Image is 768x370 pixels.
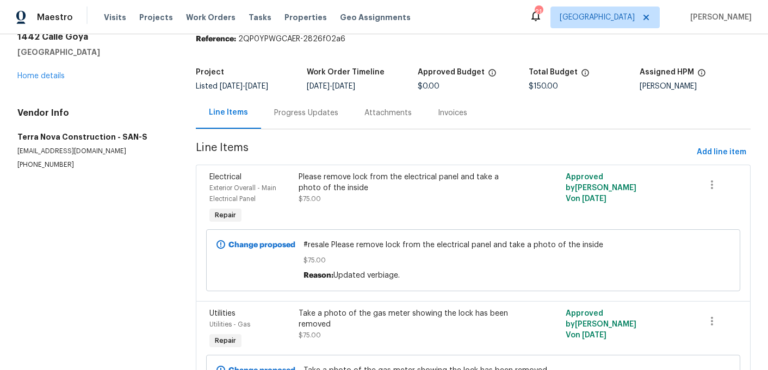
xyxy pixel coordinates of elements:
div: Take a photo of the gas meter showing the lock has been removed [299,308,515,330]
h5: Project [196,68,224,76]
h5: Terra Nova Construction - SAN-S [17,131,170,142]
span: The hpm assigned to this work order. [697,68,706,83]
h4: Vendor Info [17,108,170,118]
span: [DATE] [307,83,330,90]
span: Reason: [304,272,333,279]
b: Change proposed [228,241,295,249]
h2: 1442 Calle Goya [17,32,170,42]
span: [GEOGRAPHIC_DATA] [560,12,635,23]
h5: Total Budget [529,68,578,76]
span: $0.00 [418,83,439,90]
span: [DATE] [220,83,243,90]
div: 2QP0YPWGCAER-2826f02a6 [196,34,751,45]
div: Progress Updates [274,108,338,118]
span: Updated verbiage. [333,272,400,279]
span: - [220,83,268,90]
span: [DATE] [582,195,606,203]
span: Utilities - Gas [209,321,250,328]
div: Invoices [438,108,467,118]
h5: [GEOGRAPHIC_DATA] [17,47,170,58]
span: Add line item [697,146,746,159]
button: Add line item [692,142,751,162]
span: Electrical [209,173,241,181]
p: [EMAIL_ADDRESS][DOMAIN_NAME] [17,147,170,156]
span: Exterior Overall - Main Electrical Panel [209,185,276,202]
div: Attachments [364,108,412,118]
div: Please remove lock from the electrical panel and take a photo of the inside [299,172,515,193]
h5: Approved Budget [418,68,485,76]
span: Repair [210,335,240,346]
span: Visits [104,12,126,23]
span: The total cost of line items that have been approved by both Opendoor and the Trade Partner. This... [488,68,497,83]
span: Tasks [249,14,271,21]
span: Repair [210,210,240,221]
span: Line Items [196,142,692,162]
span: Geo Assignments [340,12,411,23]
span: [DATE] [332,83,355,90]
a: Home details [17,72,65,80]
span: #resale Please remove lock from the electrical panel and take a photo of the inside [304,240,643,250]
div: Line Items [209,107,248,118]
p: [PHONE_NUMBER] [17,160,170,170]
b: Reference: [196,35,236,43]
span: - [307,83,355,90]
span: The total cost of line items that have been proposed by Opendoor. This sum includes line items th... [581,68,590,83]
span: $75.00 [299,196,321,202]
span: $75.00 [299,332,321,338]
span: Listed [196,83,268,90]
span: Projects [139,12,173,23]
div: 21 [535,7,542,17]
span: [DATE] [245,83,268,90]
span: $150.00 [529,83,558,90]
span: Work Orders [186,12,236,23]
div: [PERSON_NAME] [640,83,751,90]
h5: Assigned HPM [640,68,694,76]
span: Utilities [209,310,236,317]
span: [DATE] [582,331,606,339]
span: $75.00 [304,255,643,266]
h5: Work Order Timeline [307,68,385,76]
span: [PERSON_NAME] [686,12,752,23]
span: Maestro [37,12,73,23]
span: Approved by [PERSON_NAME] V on [566,310,636,339]
span: Approved by [PERSON_NAME] V on [566,173,636,203]
span: Properties [284,12,327,23]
